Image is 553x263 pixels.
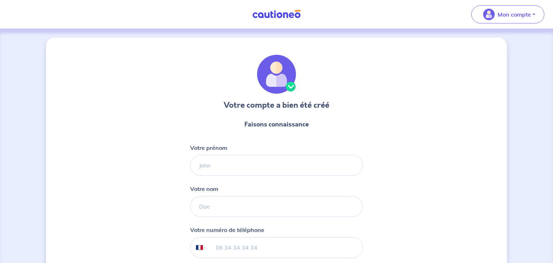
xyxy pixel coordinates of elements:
input: 06 34 34 34 34 [207,237,363,258]
img: illu_account_valid_menu.svg [483,9,495,20]
img: Cautioneo [249,10,304,19]
button: illu_account_valid_menu.svgMon compte [471,5,544,23]
img: illu_account_valid.svg [257,55,296,94]
p: Votre prénom [190,143,227,152]
h3: Votre compte a bien été créé [224,99,329,111]
input: John [190,155,363,176]
p: Votre numéro de téléphone [190,226,264,234]
p: Faisons connaissance [244,120,309,129]
p: Votre nom [190,184,218,193]
input: Doe [190,196,363,217]
p: Mon compte [498,10,531,19]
